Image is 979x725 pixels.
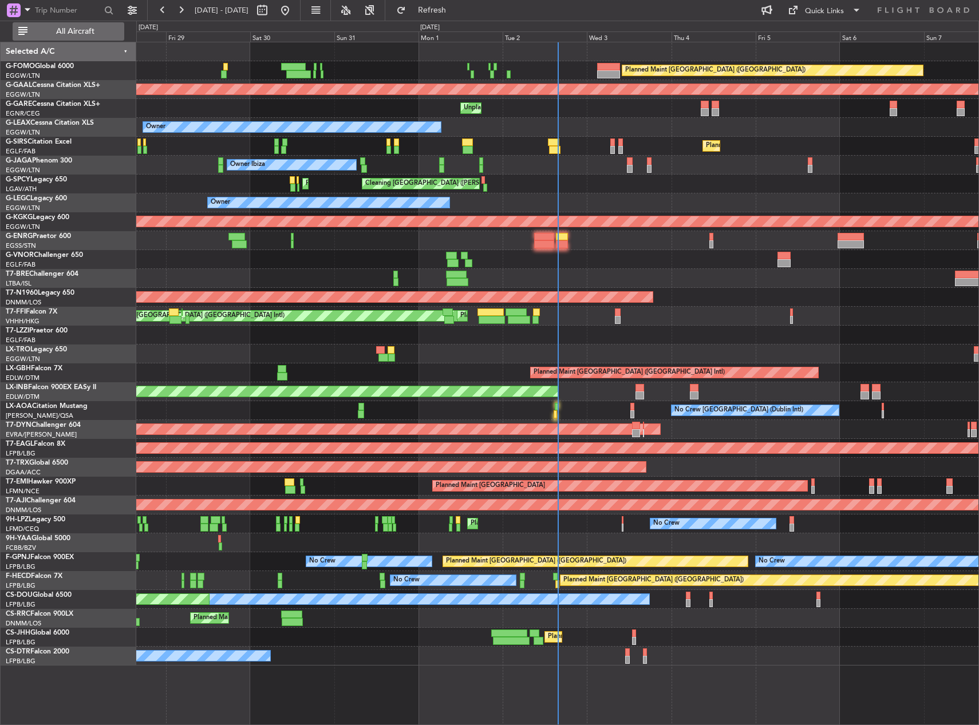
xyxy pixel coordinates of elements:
a: EVRA/[PERSON_NAME] [6,430,77,439]
div: Planned Maint [GEOGRAPHIC_DATA] ([GEOGRAPHIC_DATA]) [625,62,806,79]
input: Trip Number [35,2,101,19]
a: DNMM/LOS [6,506,41,514]
span: Refresh [408,6,456,14]
a: LFPB/LBG [6,581,35,590]
a: T7-EAGLFalcon 8X [6,441,65,447]
div: Planned Maint Athens ([PERSON_NAME] Intl) [306,175,437,192]
a: EGLF/FAB [6,260,35,269]
div: [DATE] [139,23,158,33]
span: G-FOMO [6,63,35,70]
button: Refresh [391,1,460,19]
a: G-GARECessna Citation XLS+ [6,101,100,108]
span: F-GPNJ [6,554,30,561]
span: CS-DTR [6,648,30,655]
span: CS-RRC [6,611,30,617]
div: Owner [146,118,165,136]
a: LX-TROLegacy 650 [6,346,67,353]
a: G-JAGAPhenom 300 [6,157,72,164]
a: F-HECDFalcon 7X [6,573,62,580]
div: Owner [211,194,230,211]
div: Planned Maint [GEOGRAPHIC_DATA] ([GEOGRAPHIC_DATA] Intl) [460,307,652,324]
a: CS-JHHGlobal 6000 [6,629,69,636]
a: T7-LZZIPraetor 600 [6,327,68,334]
a: G-LEGCLegacy 600 [6,195,67,202]
a: T7-EMIHawker 900XP [6,478,76,485]
a: LFPB/LBG [6,638,35,647]
div: Tue 2 [503,31,587,42]
a: LX-GBHFalcon 7X [6,365,62,372]
a: EGLF/FAB [6,147,35,156]
span: T7-EAGL [6,441,34,447]
div: Cleaning [GEOGRAPHIC_DATA] ([PERSON_NAME] Intl) [365,175,527,192]
div: Sat 6 [840,31,924,42]
a: LFPB/LBG [6,657,35,665]
div: Unplanned Maint [PERSON_NAME] [464,100,567,117]
a: DNMM/LOS [6,619,41,628]
a: G-FOMOGlobal 6000 [6,63,74,70]
div: Fri 5 [756,31,840,42]
span: G-SPCY [6,176,30,183]
span: G-GARE [6,101,32,108]
a: G-SPCYLegacy 650 [6,176,67,183]
a: EGGW/LTN [6,223,40,231]
a: T7-FFIFalcon 7X [6,308,57,315]
span: T7-TRX [6,459,29,466]
span: LX-GBH [6,365,31,372]
a: DGAA/ACC [6,468,41,477]
span: G-LEAX [6,120,30,126]
span: G-VNOR [6,252,34,259]
a: LFMD/CEQ [6,525,39,533]
a: T7-BREChallenger 604 [6,271,78,278]
span: F-HECD [6,573,31,580]
div: Mon 1 [419,31,503,42]
span: T7-EMI [6,478,28,485]
a: EGGW/LTN [6,355,40,363]
span: 9H-YAA [6,535,31,542]
div: No Crew [GEOGRAPHIC_DATA] (Dublin Intl) [674,402,803,419]
div: Planned Maint [GEOGRAPHIC_DATA] ([GEOGRAPHIC_DATA]) [548,628,728,645]
a: EGNR/CEG [6,109,40,118]
span: CS-DOU [6,592,33,599]
div: Planned Maint [GEOGRAPHIC_DATA] ([GEOGRAPHIC_DATA]) [194,609,374,627]
div: Owner Ibiza [230,156,265,173]
span: T7-FFI [6,308,26,315]
a: DNMM/LOS [6,298,41,307]
div: No Crew [653,515,680,532]
span: All Aircraft [30,27,121,35]
div: No Crew [759,553,785,570]
span: G-GAAL [6,82,32,89]
div: Planned Maint [GEOGRAPHIC_DATA] ([GEOGRAPHIC_DATA]) [706,137,886,154]
span: G-SIRS [6,138,27,145]
a: EGGW/LTN [6,72,40,80]
span: T7-N1960 [6,290,38,296]
span: 9H-LPZ [6,516,29,523]
div: Planned Maint [GEOGRAPHIC_DATA] [436,477,545,494]
a: LFPB/LBG [6,562,35,571]
a: FCBB/BZV [6,544,36,552]
a: 9H-YAAGlobal 5000 [6,535,70,542]
div: Quick Links [805,6,844,17]
span: T7-BRE [6,271,29,278]
span: LX-TRO [6,346,30,353]
a: LGAV/ATH [6,185,37,193]
button: All Aircraft [13,22,124,41]
a: [PERSON_NAME]/QSA [6,411,73,420]
div: [PERSON_NAME][GEOGRAPHIC_DATA] ([GEOGRAPHIC_DATA] Intl) [85,307,285,324]
div: Planned Maint Nice ([GEOGRAPHIC_DATA]) [471,515,598,532]
span: [DATE] - [DATE] [195,5,248,15]
div: Planned Maint [GEOGRAPHIC_DATA] ([GEOGRAPHIC_DATA] Intl) [534,364,725,381]
div: [DATE] [420,23,440,33]
div: No Crew [393,572,420,589]
a: T7-N1960Legacy 650 [6,290,74,296]
a: CS-RRCFalcon 900LX [6,611,73,617]
div: Sun 31 [334,31,419,42]
a: EGGW/LTN [6,166,40,175]
a: T7-DYNChallenger 604 [6,422,81,429]
div: Sat 30 [250,31,334,42]
a: EDLW/DTM [6,374,40,382]
a: CS-DOUGlobal 6500 [6,592,72,599]
span: G-ENRG [6,233,33,240]
a: G-ENRGPraetor 600 [6,233,71,240]
a: LX-AOACitation Mustang [6,403,88,410]
span: LX-INB [6,384,28,391]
